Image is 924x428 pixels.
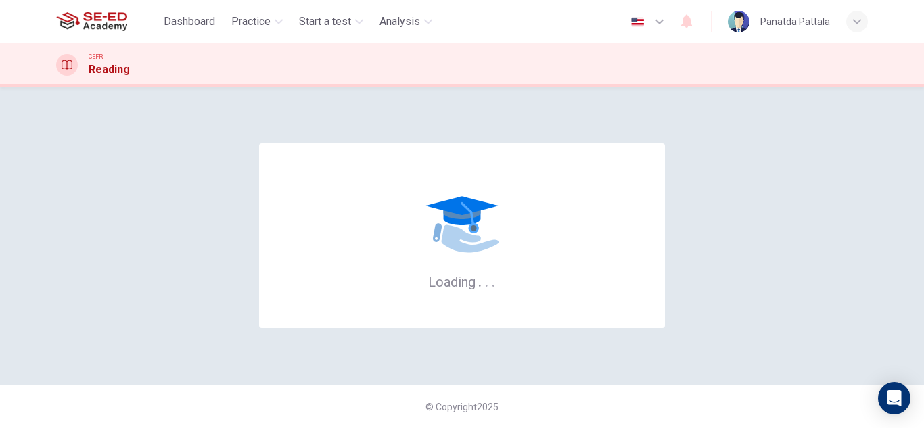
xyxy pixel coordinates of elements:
div: Panatda Pattala [760,14,830,30]
button: Dashboard [158,9,221,34]
span: © Copyright 2025 [425,402,499,412]
h6: Loading [428,272,496,290]
button: Analysis [374,9,438,34]
h6: . [478,269,482,291]
img: en [629,17,646,27]
img: SE-ED Academy logo [56,8,127,35]
span: Practice [231,14,271,30]
a: SE-ED Academy logo [56,8,158,35]
button: Start a test [294,9,369,34]
h6: . [484,269,489,291]
button: Practice [226,9,288,34]
span: Start a test [299,14,351,30]
span: Analysis [379,14,420,30]
span: CEFR [89,52,103,62]
div: Open Intercom Messenger [878,382,910,414]
h6: . [491,269,496,291]
img: Profile picture [728,11,749,32]
span: Dashboard [164,14,215,30]
h1: Reading [89,62,130,78]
